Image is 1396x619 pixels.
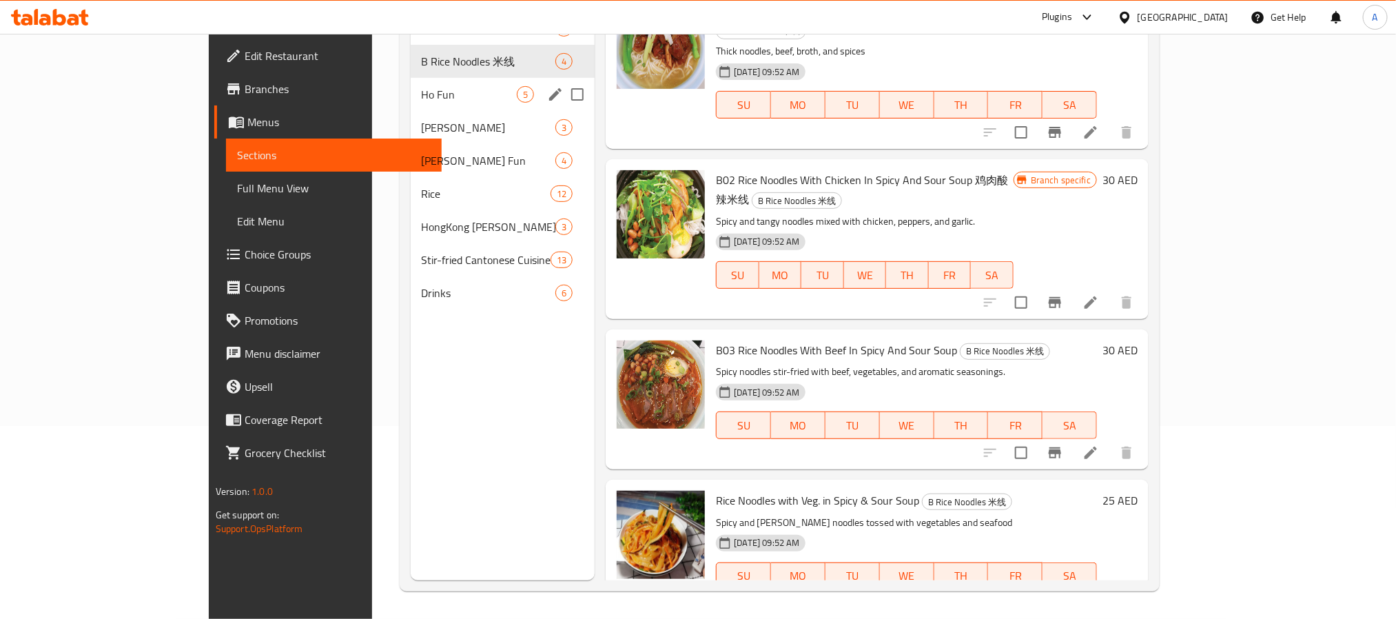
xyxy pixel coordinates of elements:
[555,119,573,136] div: items
[716,562,771,590] button: SU
[971,261,1014,289] button: SA
[214,304,442,337] a: Promotions
[411,6,595,315] nav: Menu sections
[1038,286,1071,319] button: Branch-specific-item
[1025,174,1096,187] span: Branch specific
[716,170,1008,210] span: B02 Rice Noodles With Chicken In Spicy And Sour Soup 鸡肉酸辣米线
[716,412,771,439] button: SU
[994,566,1037,586] span: FR
[1138,10,1229,25] div: [GEOGRAPHIC_DATA]
[545,84,566,105] button: edit
[214,370,442,403] a: Upsell
[216,483,249,500] span: Version:
[226,205,442,238] a: Edit Menu
[216,506,279,524] span: Get support on:
[617,341,705,429] img: B03 Rice Noodles With Beef In Spicy And Sour Soup
[934,265,966,285] span: FR
[716,340,957,361] span: B03 Rice Noodles With Beef In Spicy And Sour Soup
[923,494,1012,510] span: B Rice Noodles 米线
[771,562,825,590] button: MO
[885,566,929,586] span: WE
[245,246,431,263] span: Choice Groups
[722,95,766,115] span: SU
[752,193,841,209] span: B Rice Noodles 米线
[551,185,573,202] div: items
[1043,91,1097,119] button: SA
[934,562,989,590] button: TH
[722,265,753,285] span: SU
[556,55,572,68] span: 4
[245,279,431,296] span: Coupons
[994,416,1037,436] span: FR
[1007,288,1036,317] span: Select to update
[555,219,573,235] div: items
[422,219,556,235] span: HongKong [PERSON_NAME] Snack
[226,139,442,172] a: Sections
[885,95,929,115] span: WE
[556,287,572,300] span: 6
[825,91,880,119] button: TU
[214,238,442,271] a: Choice Groups
[556,121,572,134] span: 3
[922,494,1012,510] div: B Rice Noodles 米线
[716,363,1097,380] p: Spicy noodles stir-fried with beef, vegetables, and aromatic seasonings.
[885,416,929,436] span: WE
[994,95,1037,115] span: FR
[411,111,595,144] div: [PERSON_NAME]3
[422,219,556,235] div: HongKong Curry Snack
[214,403,442,436] a: Coverage Report
[960,343,1050,360] div: B Rice Noodles 米线
[617,170,705,258] img: B02 Rice Noodles With Chicken In Spicy And Sour Soup 鸡肉酸辣米线
[831,416,874,436] span: TU
[728,235,805,248] span: [DATE] 09:52 AM
[411,243,595,276] div: Stir-fried Cantonese Cuisine13
[422,53,556,70] span: B Rice Noodles 米线
[422,185,551,202] span: Rice
[1043,412,1097,439] button: SA
[825,562,880,590] button: TU
[940,566,983,586] span: TH
[1042,9,1072,26] div: Plugins
[892,265,923,285] span: TH
[940,95,983,115] span: TH
[1102,170,1138,190] h6: 30 AED
[237,180,431,196] span: Full Menu View
[411,144,595,177] div: [PERSON_NAME] Fun4
[716,514,1097,531] p: Spicy and [PERSON_NAME] noodles tossed with vegetables and seafood
[771,412,825,439] button: MO
[728,65,805,79] span: [DATE] 09:52 AM
[771,91,825,119] button: MO
[934,412,989,439] button: TH
[556,154,572,168] span: 4
[422,285,556,301] span: Drinks
[728,386,805,399] span: [DATE] 09:52 AM
[551,252,573,268] div: items
[844,261,887,289] button: WE
[216,520,303,538] a: Support.OpsPlatform
[759,261,802,289] button: MO
[1110,436,1143,469] button: delete
[517,88,533,101] span: 5
[252,483,273,500] span: 1.0.0
[237,213,431,230] span: Edit Menu
[422,152,556,169] span: [PERSON_NAME] Fun
[214,105,442,139] a: Menus
[1007,118,1036,147] span: Select to update
[214,337,442,370] a: Menu disclaimer
[555,152,573,169] div: items
[940,416,983,436] span: TH
[411,276,595,309] div: Drinks6
[988,91,1043,119] button: FR
[422,86,517,103] span: Ho Fun
[929,261,972,289] button: FR
[831,566,874,586] span: TU
[777,95,820,115] span: MO
[617,491,705,579] img: Rice Noodles with Veg. in Spicy & Sour Soup
[237,147,431,163] span: Sections
[880,412,934,439] button: WE
[1102,491,1138,510] h6: 25 AED
[245,312,431,329] span: Promotions
[976,265,1008,285] span: SA
[245,378,431,395] span: Upsell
